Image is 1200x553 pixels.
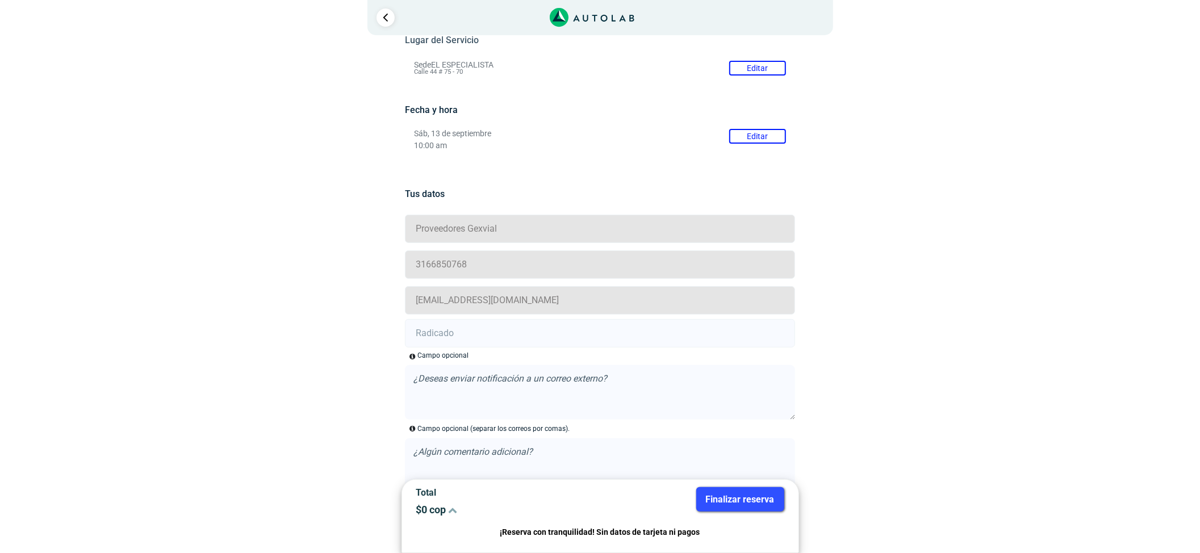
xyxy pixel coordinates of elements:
button: Editar [729,129,786,144]
input: Radicado [405,319,795,347]
input: Nombre y apellido [405,215,795,243]
p: Total [416,487,592,498]
p: Sáb, 13 de septiembre [414,129,786,139]
p: 10:00 am [414,141,786,150]
div: Campo opcional [417,350,469,361]
p: Campo opcional (separar los correos por comas). [417,424,570,434]
h5: Lugar del Servicio [405,35,795,45]
button: Finalizar reserva [696,487,784,512]
h5: Tus datos [405,188,795,199]
p: $ 0 cop [416,504,592,516]
input: Celular [405,250,795,279]
input: Correo electrónico [405,286,795,315]
a: Link al sitio de autolab [550,11,634,22]
p: ¡Reserva con tranquilidad! Sin datos de tarjeta ni pagos [416,526,784,539]
a: Ir al paso anterior [377,9,395,27]
h5: Fecha y hora [405,104,795,115]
